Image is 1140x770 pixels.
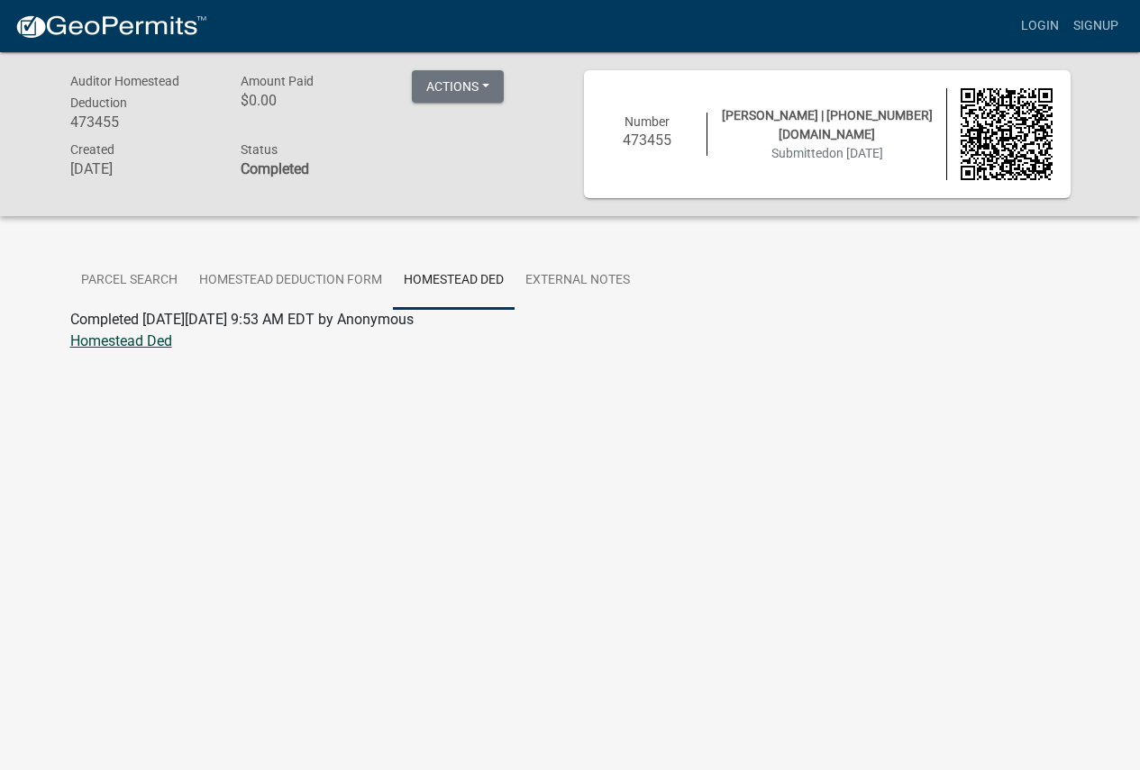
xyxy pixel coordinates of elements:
[1014,9,1066,43] a: Login
[625,114,670,129] span: Number
[70,142,114,157] span: Created
[393,252,515,310] a: Homestead Ded
[70,311,414,328] span: Completed [DATE][DATE] 9:53 AM EDT by Anonymous
[241,142,278,157] span: Status
[412,70,504,103] button: Actions
[70,160,214,177] h6: [DATE]
[188,252,393,310] a: Homestead Deduction Form
[70,113,214,131] h6: 473455
[771,146,883,160] span: Submitted on [DATE]
[722,108,933,141] span: [PERSON_NAME] | [PHONE_NUMBER][DOMAIN_NAME]
[241,92,385,109] h6: $0.00
[961,88,1053,180] img: QR code
[70,332,172,349] a: Homestead Ded
[1066,9,1126,43] a: Signup
[602,131,694,149] h6: 473455
[241,160,309,177] strong: Completed
[70,74,179,110] span: Auditor Homestead Deduction
[70,252,188,310] a: Parcel search
[515,252,641,310] a: External Notes
[241,74,314,88] span: Amount Paid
